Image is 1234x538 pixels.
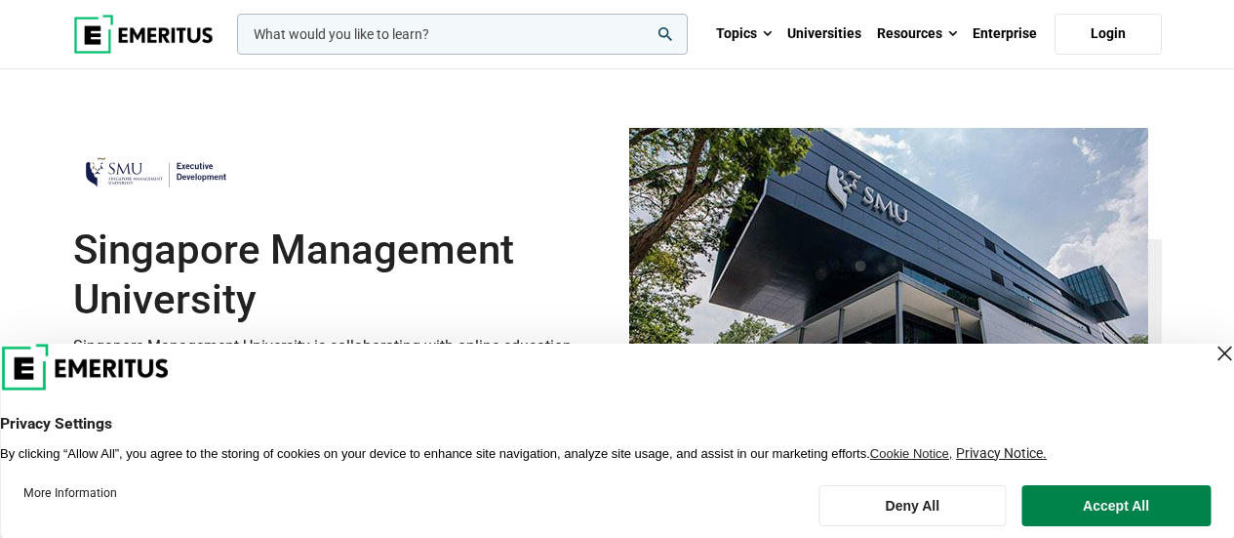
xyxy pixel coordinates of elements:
p: Singapore Management University is collaborating with online education provider Emeritus to offer... [73,334,606,459]
a: Login [1055,14,1162,55]
h1: Singapore Management University [73,226,606,324]
img: Singapore Management University [73,144,239,201]
img: Singapore Management University [629,128,1148,486]
input: woocommerce-product-search-field-0 [237,14,688,55]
